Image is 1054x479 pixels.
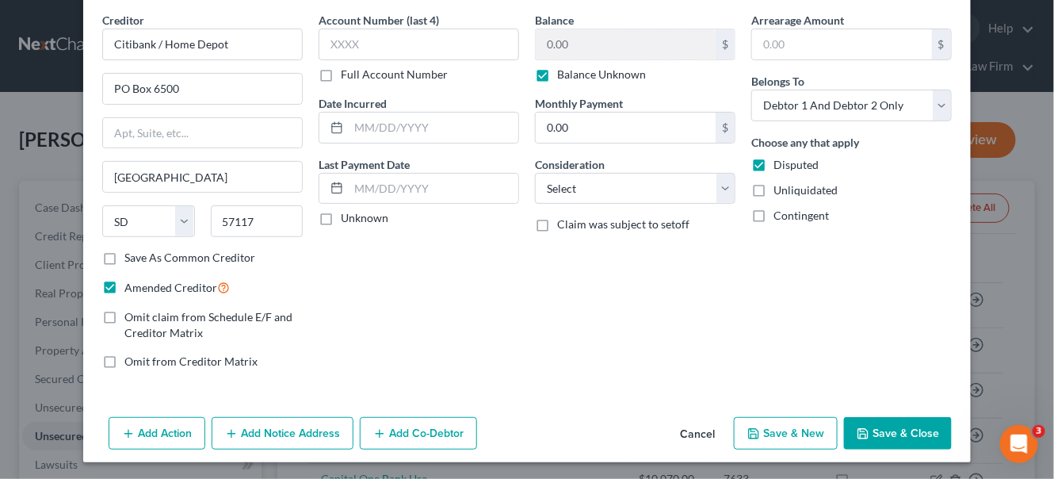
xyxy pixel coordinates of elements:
input: MM/DD/YYYY [349,174,518,204]
button: Save & New [734,417,838,450]
label: Unknown [341,210,388,226]
div: $ [932,29,951,59]
button: Cancel [667,419,727,450]
button: Save & Close [844,417,952,450]
span: Creditor [102,13,144,27]
span: Omit claim from Schedule E/F and Creditor Matrix [124,310,292,339]
label: Consideration [535,156,605,173]
div: $ [716,113,735,143]
label: Date Incurred [319,95,387,112]
input: 0.00 [536,29,716,59]
label: Arrearage Amount [751,12,844,29]
label: Balance Unknown [557,67,646,82]
label: Balance [535,12,574,29]
span: Omit from Creditor Matrix [124,354,258,368]
input: Apt, Suite, etc... [103,118,302,148]
input: 0.00 [752,29,932,59]
span: Unliquidated [773,183,838,197]
div: $ [716,29,735,59]
input: XXXX [319,29,519,60]
button: Add Action [109,417,205,450]
span: Amended Creditor [124,281,217,294]
label: Choose any that apply [751,134,859,151]
label: Full Account Number [341,67,448,82]
button: Add Notice Address [212,417,353,450]
span: Claim was subject to setoff [557,217,689,231]
iframe: Intercom live chat [1000,425,1038,463]
label: Save As Common Creditor [124,250,255,266]
label: Last Payment Date [319,156,410,173]
input: 0.00 [536,113,716,143]
label: Account Number (last 4) [319,12,439,29]
span: Contingent [773,209,829,222]
span: 3 [1033,425,1045,438]
span: Belongs To [751,75,804,88]
input: Enter city... [103,162,302,192]
span: Disputed [773,158,819,171]
input: Enter zip... [211,205,304,237]
input: Search creditor by name... [102,29,303,60]
input: Enter address... [103,74,302,104]
input: MM/DD/YYYY [349,113,518,143]
button: Add Co-Debtor [360,417,477,450]
label: Monthly Payment [535,95,623,112]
